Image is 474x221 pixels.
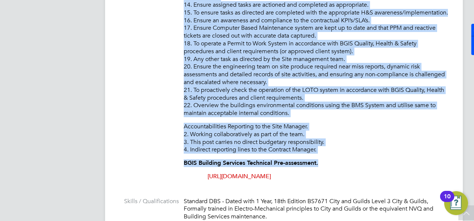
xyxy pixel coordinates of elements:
a: [URL][DOMAIN_NAME] [208,173,271,180]
strong: BGIS Building Services Technical Pre-assessment. [184,159,318,166]
div: 10 [444,196,451,206]
div: Standard DBS - Dated with 1 Year, 18th Edition BS7671 City and Guilds Level 3 City & Guilds, Form... [184,198,448,221]
p: Accountabilities Reporting to the Site Manager. 2. Working collaboratively as part of the team. 3... [184,123,448,154]
button: Open Resource Center, 10 new notifications [444,191,468,215]
label: Skills / Qualifications [120,198,179,205]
